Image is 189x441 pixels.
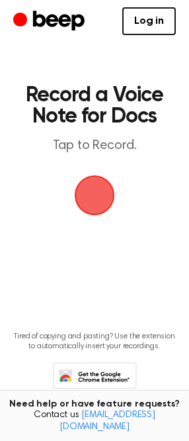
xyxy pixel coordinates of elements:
[11,332,178,352] p: Tired of copying and pasting? Use the extension to automatically insert your recordings.
[122,7,176,35] a: Log in
[24,85,165,127] h1: Record a Voice Note for Docs
[75,175,114,215] img: Beep Logo
[24,138,165,154] p: Tap to Record.
[59,411,155,432] a: [EMAIL_ADDRESS][DOMAIN_NAME]
[8,410,181,433] span: Contact us
[13,9,88,34] a: Beep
